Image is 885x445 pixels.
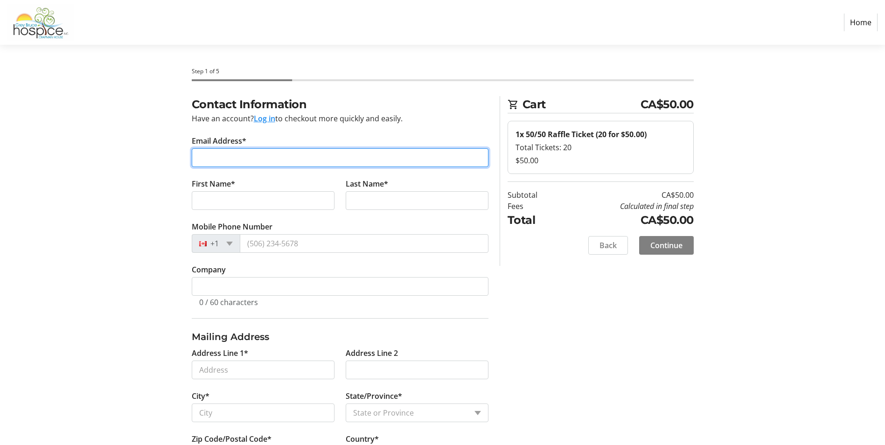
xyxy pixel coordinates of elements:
input: (506) 234-5678 [240,234,488,253]
h3: Mailing Address [192,330,488,344]
span: CA$50.00 [641,96,694,113]
div: Have an account? to checkout more quickly and easily. [192,113,488,124]
td: CA$50.00 [561,189,694,201]
button: Log in [254,113,275,124]
label: First Name* [192,178,235,189]
label: Address Line 2 [346,348,398,359]
a: Home [844,14,878,31]
div: $50.00 [516,155,686,166]
h2: Contact Information [192,96,488,113]
tr-character-limit: 0 / 60 characters [199,297,258,307]
label: Zip Code/Postal Code* [192,433,272,445]
button: Continue [639,236,694,255]
input: Address [192,361,334,379]
input: City [192,403,334,422]
td: CA$50.00 [561,212,694,229]
label: Company [192,264,226,275]
label: Last Name* [346,178,388,189]
td: Calculated in final step [561,201,694,212]
span: Back [599,240,617,251]
label: State/Province* [346,390,402,402]
label: Email Address* [192,135,246,146]
div: Total Tickets: 20 [516,142,686,153]
strong: 1x 50/50 Raffle Ticket (20 for $50.00) [516,129,647,139]
img: Grey Bruce Hospice's Logo [7,4,74,41]
td: Subtotal [508,189,561,201]
label: Country* [346,433,379,445]
label: Address Line 1* [192,348,248,359]
label: Mobile Phone Number [192,221,272,232]
button: Back [588,236,628,255]
span: Cart [523,96,641,113]
label: City* [192,390,209,402]
div: Step 1 of 5 [192,67,694,76]
span: Continue [650,240,683,251]
td: Total [508,212,561,229]
td: Fees [508,201,561,212]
